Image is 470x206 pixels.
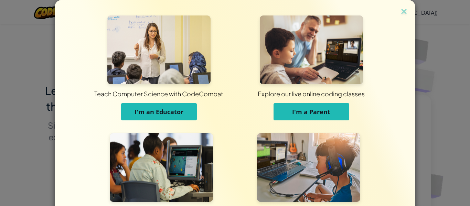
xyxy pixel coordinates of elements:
span: I'm a Parent [292,108,330,116]
img: close icon [399,7,408,17]
button: I'm an Educator [121,103,197,120]
img: For Individuals [257,133,360,202]
span: I'm an Educator [135,108,183,116]
button: I'm a Parent [274,103,349,120]
img: For Educators [107,15,211,84]
img: For Students [110,133,213,202]
img: For Parents [260,15,363,84]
